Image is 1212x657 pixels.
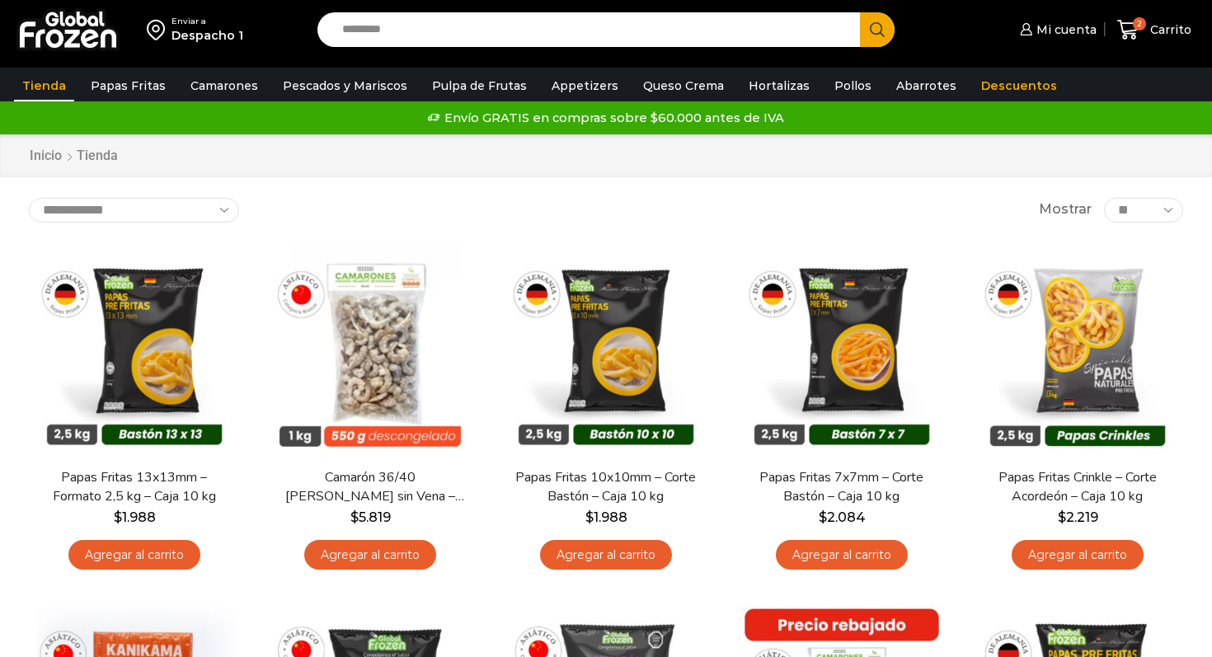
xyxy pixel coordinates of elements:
a: Papas Fritas Crinkle – Corte Acordeón – Caja 10 kg [983,468,1172,506]
span: Mi cuenta [1032,21,1097,38]
a: Hortalizas [740,70,818,101]
select: Pedido de la tienda [29,198,239,223]
img: address-field-icon.svg [147,16,171,44]
a: Mi cuenta [1016,13,1097,46]
a: Queso Crema [635,70,732,101]
button: Search button [860,12,895,47]
bdi: 1.988 [585,509,627,525]
a: Tienda [14,70,74,101]
a: Agregar al carrito: “Camarón 36/40 Crudo Pelado sin Vena - Bronze - Caja 10 kg” [304,540,436,570]
div: Enviar a [171,16,243,27]
span: $ [114,509,122,525]
a: Agregar al carrito: “Papas Fritas 7x7mm - Corte Bastón - Caja 10 kg” [776,540,908,570]
a: Abarrotes [888,70,965,101]
a: Pulpa de Frutas [424,70,535,101]
a: Descuentos [973,70,1065,101]
a: Agregar al carrito: “Papas Fritas Crinkle - Corte Acordeón - Caja 10 kg” [1012,540,1144,570]
span: 2 [1133,17,1146,31]
a: Papas Fritas [82,70,174,101]
a: Camarones [182,70,266,101]
a: Papas Fritas 7x7mm – Corte Bastón – Caja 10 kg [747,468,937,506]
span: Carrito [1146,21,1191,38]
a: Appetizers [543,70,627,101]
a: Papas Fritas 10x10mm – Corte Bastón – Caja 10 kg [511,468,701,506]
bdi: 5.819 [350,509,391,525]
a: Agregar al carrito: “Papas Fritas 10x10mm - Corte Bastón - Caja 10 kg” [540,540,672,570]
a: Inicio [29,147,63,166]
a: 2 Carrito [1113,11,1196,49]
a: Papas Fritas 13x13mm – Formato 2,5 kg – Caja 10 kg [40,468,229,506]
span: $ [819,509,827,525]
a: Pollos [826,70,880,101]
span: $ [350,509,359,525]
span: $ [585,509,594,525]
a: Pescados y Mariscos [275,70,416,101]
nav: Breadcrumb [29,147,118,166]
bdi: 2.084 [819,509,866,525]
span: Mostrar [1039,200,1092,219]
a: Camarón 36/40 [PERSON_NAME] sin Vena – Bronze – Caja 10 kg [275,468,465,506]
a: Agregar al carrito: “Papas Fritas 13x13mm - Formato 2,5 kg - Caja 10 kg” [68,540,200,570]
bdi: 2.219 [1058,509,1098,525]
div: Despacho 1 [171,27,243,44]
span: $ [1058,509,1066,525]
bdi: 1.988 [114,509,156,525]
h1: Tienda [77,148,118,163]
